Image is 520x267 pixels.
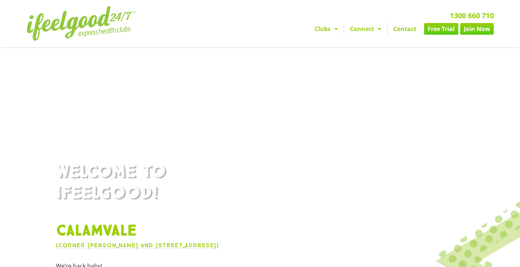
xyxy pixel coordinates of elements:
[56,222,465,241] h1: Calamvale
[424,23,458,35] a: Free Trial
[56,242,219,249] a: (Corner [PERSON_NAME] and [STREET_ADDRESS])
[309,23,344,35] a: Clubs
[193,23,494,35] nav: Menu
[344,23,387,35] a: Connect
[460,23,494,35] a: Join Now
[450,11,494,20] a: 1300 660 710
[56,161,465,203] h1: WELCOME TO IFEELGOOD!
[388,23,422,35] a: Contact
